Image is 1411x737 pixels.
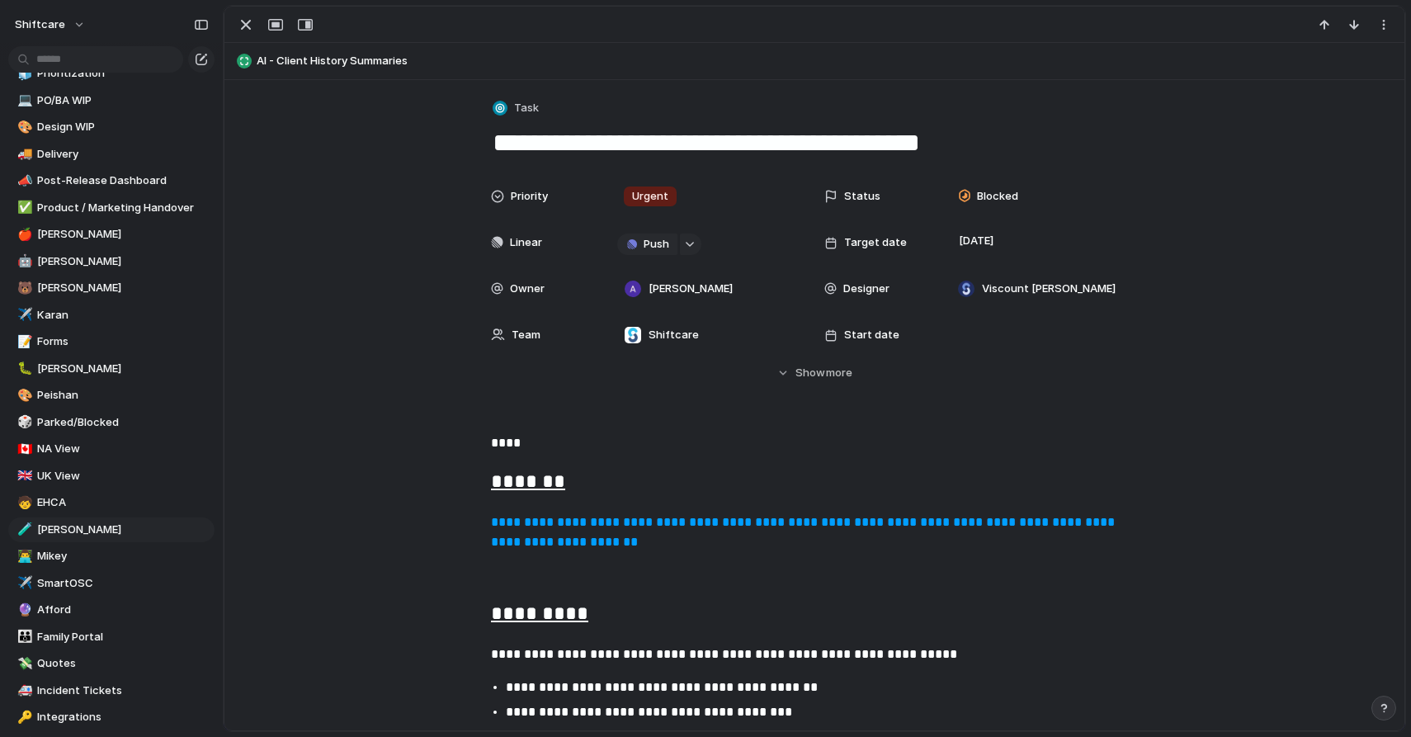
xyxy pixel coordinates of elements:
span: Parked/Blocked [37,414,209,431]
span: Priority [511,188,548,205]
span: shiftcare [15,17,65,33]
span: Viscount [PERSON_NAME] [982,281,1116,297]
button: 🔑 [15,709,31,725]
span: [PERSON_NAME] [37,253,209,270]
span: [PERSON_NAME] [649,281,733,297]
div: 🧒 [17,494,29,513]
div: 🤖 [17,252,29,271]
a: 🐛[PERSON_NAME] [8,357,215,381]
button: ✈️ [15,307,31,324]
span: Status [844,188,880,205]
span: Start date [844,327,899,343]
a: 📝Forms [8,329,215,354]
a: 🔮Afford [8,598,215,622]
a: 💸Quotes [8,651,215,676]
span: Show [795,365,825,381]
button: 🔮 [15,602,31,618]
div: 💸 [17,654,29,673]
button: 🧊 [15,65,31,82]
button: AI - Client History Summaries [232,48,1397,74]
div: ✅Product / Marketing Handover [8,196,215,220]
div: 🚚 [17,144,29,163]
a: 🚚Delivery [8,142,215,167]
div: 🧊 [17,64,29,83]
div: 🎨 [17,386,29,405]
span: [PERSON_NAME] [37,280,209,296]
button: 🧪 [15,522,31,538]
a: 🔑Integrations [8,705,215,730]
a: 👨‍💻Mikey [8,544,215,569]
span: AI - Client History Summaries [257,53,1397,69]
button: 🇨🇦 [15,441,31,457]
span: Prioritization [37,65,209,82]
button: 🚑 [15,683,31,699]
a: 🎨Design WIP [8,115,215,139]
span: Forms [37,333,209,350]
button: 🍎 [15,226,31,243]
button: 🐻 [15,280,31,296]
div: 📣Post-Release Dashboard [8,168,215,193]
span: Push [644,236,669,253]
span: [PERSON_NAME] [37,361,209,377]
span: Mikey [37,548,209,565]
div: 💻PO/BA WIP [8,88,215,113]
button: shiftcare [7,12,94,38]
span: Team [512,327,540,343]
a: 🎨Peishan [8,383,215,408]
button: 🚚 [15,146,31,163]
a: 🇬🇧UK View [8,464,215,489]
span: Delivery [37,146,209,163]
div: 🐻 [17,279,29,298]
span: Post-Release Dashboard [37,172,209,189]
span: Target date [844,234,907,251]
span: Blocked [977,188,1018,205]
div: 🧒EHCA [8,490,215,515]
button: Task [489,97,544,120]
div: ✈️ [17,305,29,324]
span: [PERSON_NAME] [37,522,209,538]
button: 🎲 [15,414,31,431]
button: 🤖 [15,253,31,270]
span: Linear [510,234,542,251]
div: 📝 [17,333,29,352]
div: 🇨🇦NA View [8,437,215,461]
button: 🎨 [15,387,31,404]
button: 🎨 [15,119,31,135]
div: 🔑 [17,708,29,727]
span: Urgent [632,188,668,205]
div: 👨‍💻 [17,547,29,566]
button: 📣 [15,172,31,189]
div: ✈️Karan [8,303,215,328]
div: 🎨 [17,118,29,137]
a: 🤖[PERSON_NAME] [8,249,215,274]
a: 🍎[PERSON_NAME] [8,222,215,247]
span: EHCA [37,494,209,511]
button: ✈️ [15,575,31,592]
span: [PERSON_NAME] [37,226,209,243]
div: 👪 [17,627,29,646]
div: 🚑Incident Tickets [8,678,215,703]
span: PO/BA WIP [37,92,209,109]
span: Karan [37,307,209,324]
a: 👪Family Portal [8,625,215,650]
span: UK View [37,468,209,484]
div: 📣 [17,172,29,191]
button: Showmore [491,358,1138,388]
span: Incident Tickets [37,683,209,699]
div: 🧊Prioritization [8,61,215,86]
span: SmartOSC [37,575,209,592]
a: 🐻[PERSON_NAME] [8,276,215,300]
span: Task [514,100,539,116]
button: 💸 [15,655,31,672]
button: 🧒 [15,494,31,511]
span: Family Portal [37,629,209,645]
